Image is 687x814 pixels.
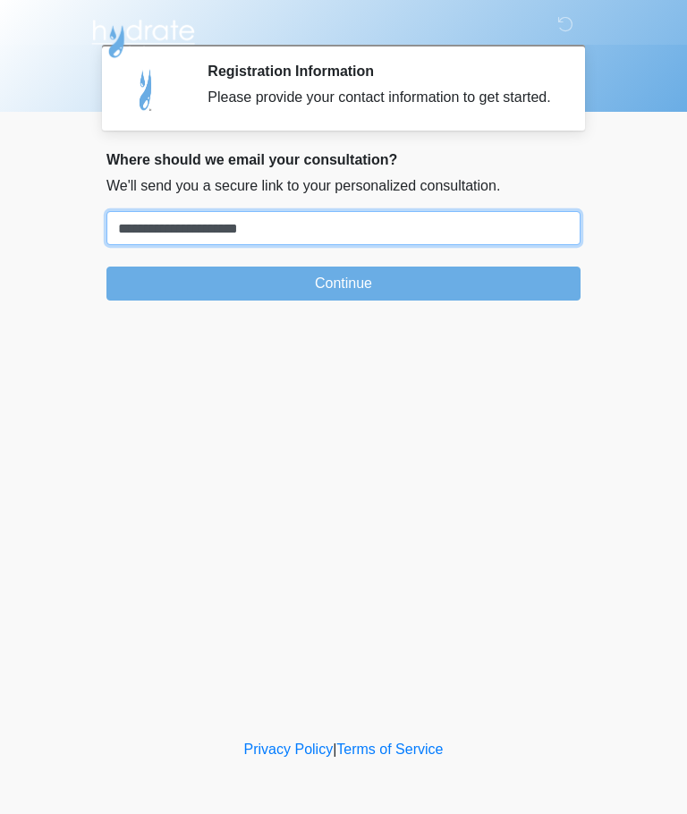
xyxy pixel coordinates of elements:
[336,742,443,757] a: Terms of Service
[120,63,174,116] img: Agent Avatar
[244,742,334,757] a: Privacy Policy
[89,13,198,59] img: Hydrate IV Bar - Arcadia Logo
[208,87,554,108] div: Please provide your contact information to get started.
[106,151,581,168] h2: Where should we email your consultation?
[333,742,336,757] a: |
[106,267,581,301] button: Continue
[106,175,581,197] p: We'll send you a secure link to your personalized consultation.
